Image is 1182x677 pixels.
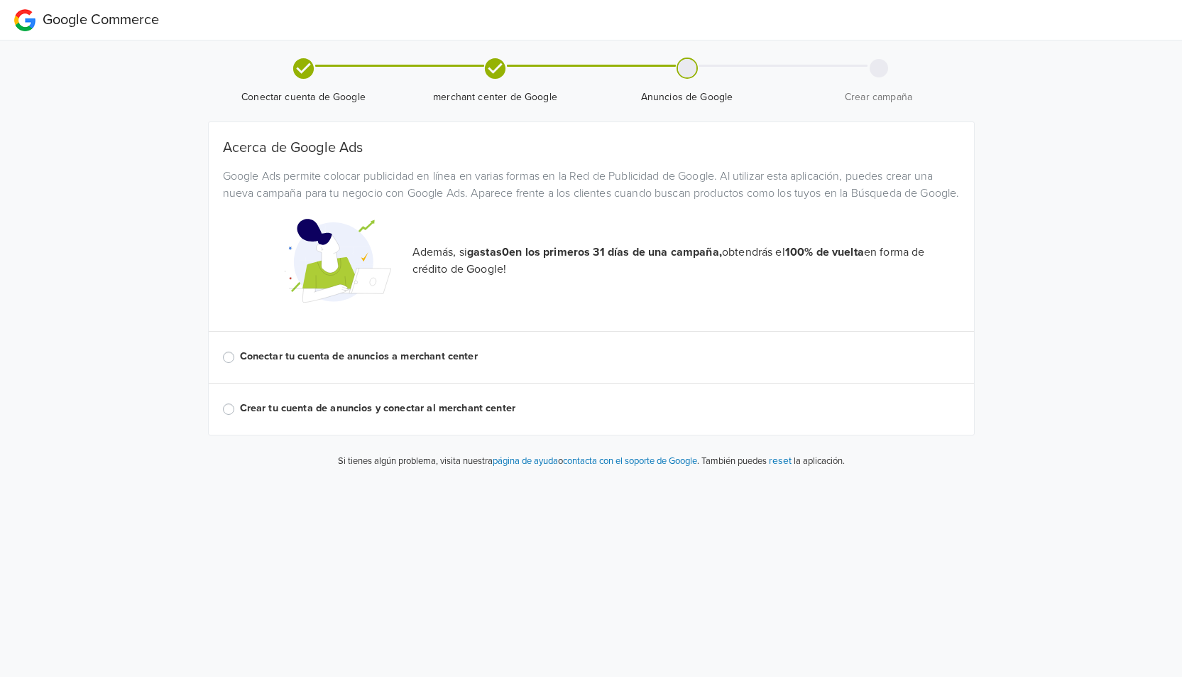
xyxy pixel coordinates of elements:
[597,90,777,104] span: Anuncios de Google
[785,245,864,259] strong: 100% de vuelta
[405,90,586,104] span: merchant center de Google
[769,453,792,469] button: reset
[223,139,960,156] h5: Acerca de Google Ads
[563,455,697,467] a: contacta con el soporte de Google
[493,455,558,467] a: página de ayuda
[43,11,159,28] span: Google Commerce
[240,401,960,416] label: Crear tu cuenta de anuncios y conectar al merchant center
[240,349,960,364] label: Conectar tu cuenta de anuncios a merchant center
[699,453,845,469] p: También puedes la aplicación.
[212,168,970,202] div: Google Ads permite colocar publicidad en línea en varias formas en la Red de Publicidad de Google...
[338,455,699,469] p: Si tienes algún problema, visita nuestra o .
[467,245,722,259] strong: gastas 0 en los primeros 31 días de una campaña,
[285,207,391,314] img: Google Promotional Codes
[789,90,969,104] span: Crear campaña
[214,90,394,104] span: Conectar cuenta de Google
[412,244,960,278] p: Además, si obtendrás el en forma de crédito de Google!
